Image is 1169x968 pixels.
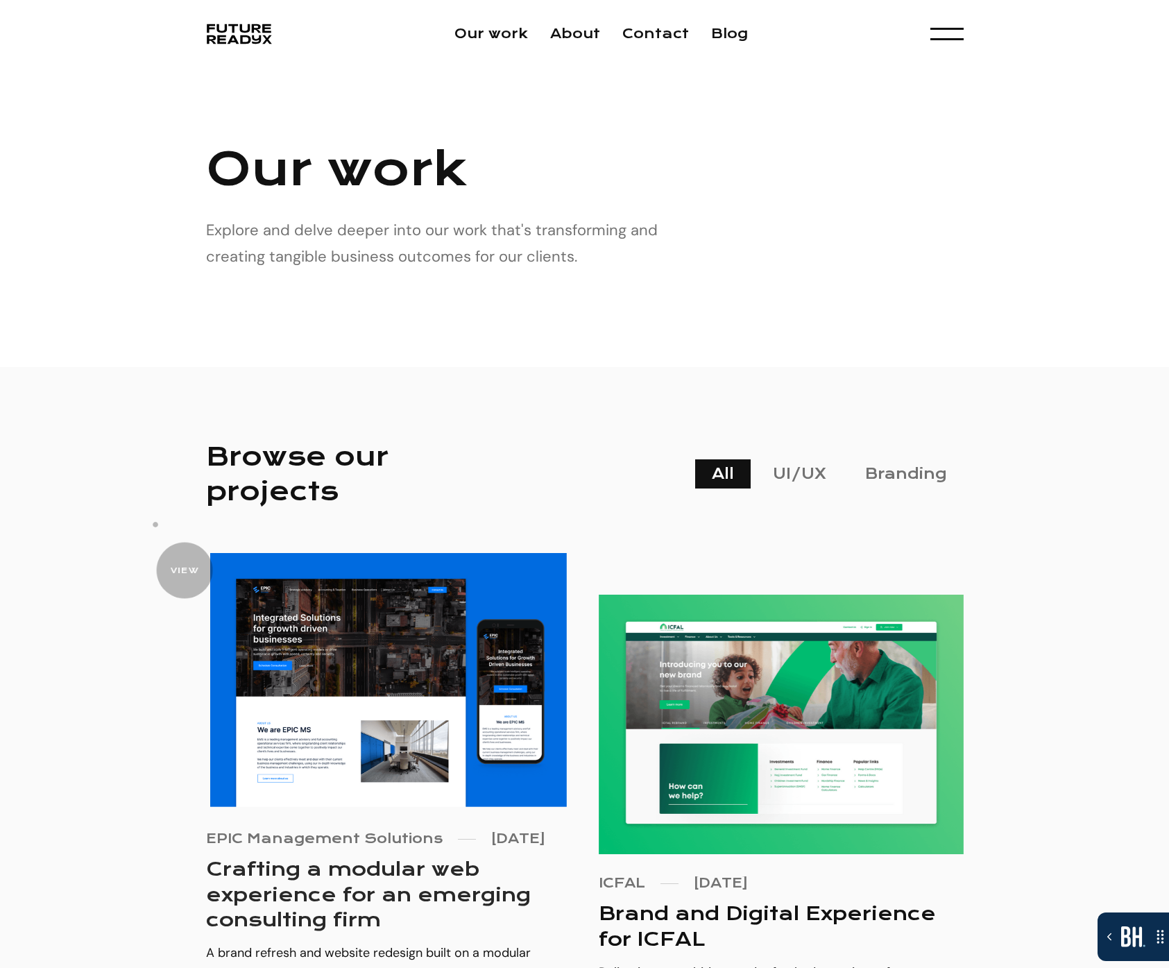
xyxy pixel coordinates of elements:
[454,26,528,42] a: Our work
[930,19,964,49] div: menu
[550,26,600,42] a: About
[599,876,645,890] div: ICFAL
[206,857,571,933] h3: Crafting a modular web experience for an emerging consulting firm
[206,137,964,201] h1: Our work
[711,26,748,42] a: Blog
[206,20,273,48] a: home
[599,901,964,952] h3: Brand and Digital Experience for ICFAL
[848,459,964,489] a: Branding
[599,595,964,854] img: Brand and Digital Experience for ICFAL
[491,832,545,846] div: [DATE]
[622,26,689,42] a: Contact
[756,459,843,489] a: UI/UX
[206,20,273,48] img: Futurereadyx Logo
[206,217,692,270] p: Explore and delve deeper into our work that's transforming and creating tangible business outcome...
[694,876,748,890] div: [DATE]
[171,566,199,575] div: View
[695,459,751,489] a: All
[210,553,567,806] img: Crafting a modular web experience for an emerging consulting firm
[206,439,486,509] h2: Browse our projects
[206,832,443,846] div: EPIC Management Solutions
